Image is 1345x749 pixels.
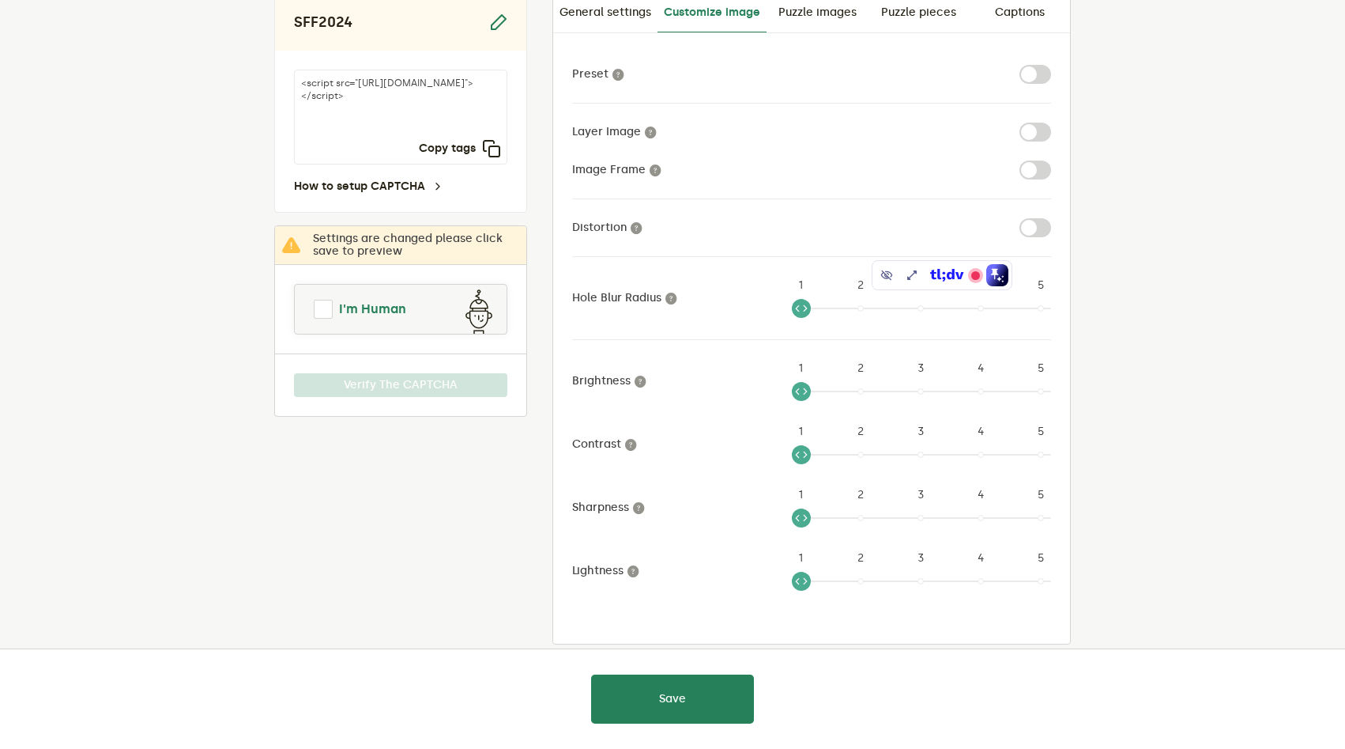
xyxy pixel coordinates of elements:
label: Layer Image [572,126,792,138]
div: 2 [854,489,867,501]
div: 1 [794,279,807,292]
label: Preset [572,68,792,81]
div: 2 [854,426,867,438]
div: 5 [1034,489,1047,501]
div: 5 [1034,552,1047,565]
p: Settings are changed please click save to preview [313,233,520,258]
div: 4 [974,552,987,565]
button: Copy tags [419,139,501,158]
div: 1 [794,426,807,438]
div: 5 [1034,362,1047,375]
a: How to setup CAPTCHA [294,180,444,193]
button: Verify The CAPTCHA [294,373,507,397]
div: 2 [854,279,867,292]
div: 1 [794,552,807,565]
div: 1 [794,362,807,375]
div: 3 [914,426,927,438]
div: 5 [1034,426,1047,438]
span: I'm Human [339,300,406,319]
div: 2 [854,362,867,375]
div: 3 [914,362,927,375]
div: 4 [974,362,987,375]
div: 3 [914,489,927,501]
label: Brightness [572,375,792,388]
div: 3 [914,552,927,565]
div: 4 [974,489,987,501]
label: Distortion [572,221,792,234]
div: 2 [854,552,867,565]
div: 1 [794,489,807,501]
label: Image Frame [572,164,792,176]
div: 5 [1034,279,1047,292]
button: Save [591,675,754,724]
label: Sharpness [572,501,792,514]
label: Contrast [572,438,792,451]
label: Lightness [572,565,792,577]
label: Hole Blur Radius [572,292,792,305]
h2: SFF2024 [294,13,352,32]
div: 4 [974,426,987,438]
